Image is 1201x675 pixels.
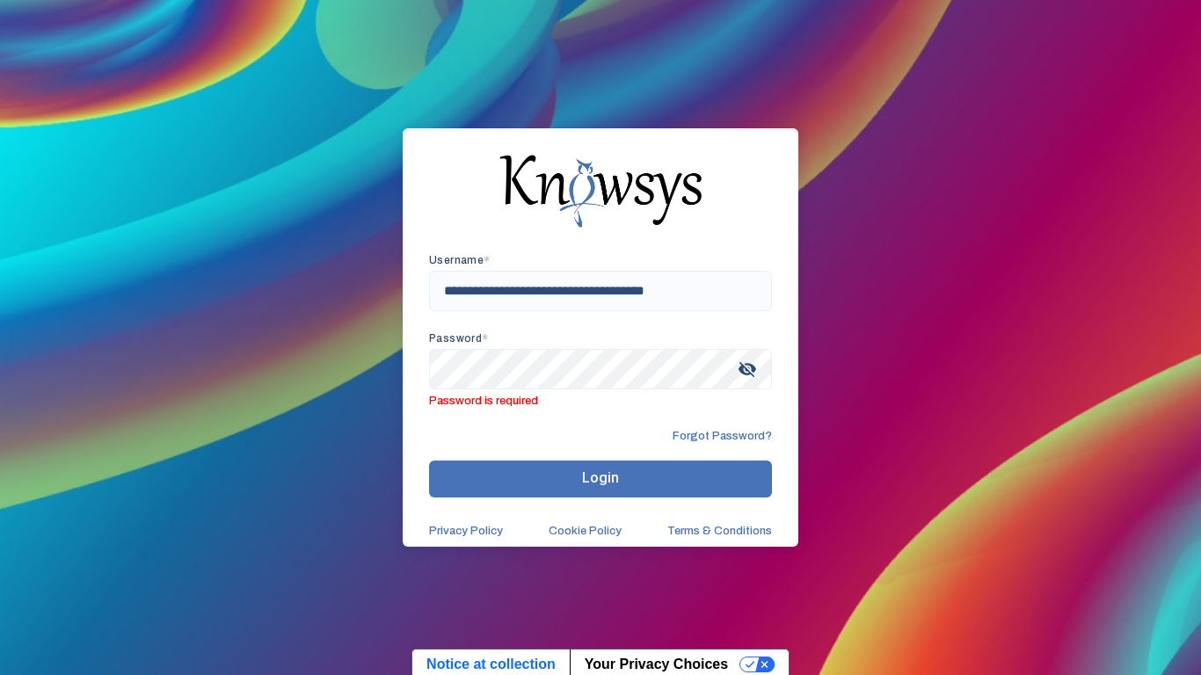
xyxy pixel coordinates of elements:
span: Password is required [429,389,772,408]
span: Login [582,469,619,486]
app-required-indication: Password [429,332,489,345]
a: Privacy Policy [429,524,503,538]
app-required-indication: Username [429,254,491,266]
img: knowsys-logo.png [499,155,702,227]
a: Terms & Conditions [667,524,772,538]
a: Cookie Policy [549,524,622,538]
span: Forgot Password? [673,429,772,443]
button: Login [429,461,772,497]
span: visibility_off [732,353,763,385]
